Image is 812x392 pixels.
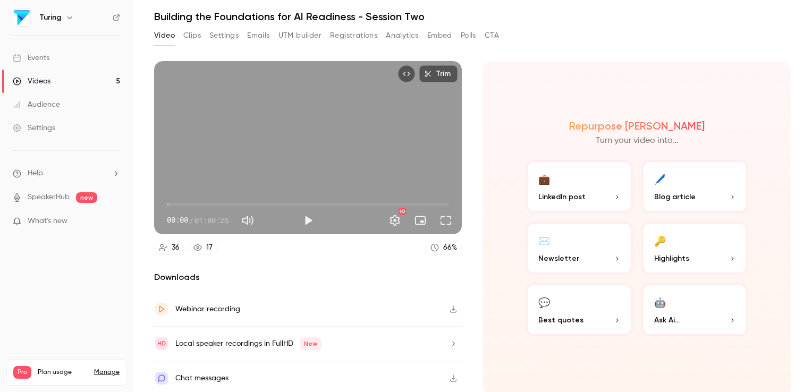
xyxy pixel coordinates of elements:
span: Help [28,168,43,179]
div: 🤖 [654,294,666,310]
h1: Building the Foundations for AI Readiness - Session Two [154,10,791,23]
button: Polls [461,27,476,44]
span: Newsletter [538,253,579,264]
div: Videos [13,76,50,87]
button: Embed [427,27,452,44]
a: 36 [154,241,184,255]
div: Webinar recording [175,303,240,316]
span: What's new [28,216,67,227]
button: 🖊️Blog article [641,160,749,213]
h6: Turing [39,12,61,23]
span: Best quotes [538,314,583,326]
button: 💼LinkedIn post [526,160,633,213]
h2: Downloads [154,271,462,284]
div: Chat messages [175,372,229,385]
button: Analytics [386,27,419,44]
button: Emails [247,27,269,44]
button: 🤖Ask Ai... [641,283,749,336]
div: Audience [13,99,60,110]
span: / [189,215,193,226]
a: SpeakerHub [28,192,70,203]
div: 💼 [538,171,550,187]
iframe: Noticeable Trigger [107,217,120,226]
div: 🖊️ [654,171,666,187]
div: Events [13,53,49,63]
span: Ask Ai... [654,314,680,326]
div: 🔑 [654,232,666,249]
span: 00:00 [167,215,188,226]
h2: Repurpose [PERSON_NAME] [569,120,705,132]
span: New [300,337,322,350]
span: new [76,192,97,203]
button: CTA [485,27,499,44]
li: help-dropdown-opener [13,168,120,179]
div: 00:00 [167,215,229,226]
div: HD [399,208,406,215]
span: Highlights [654,253,689,264]
span: Blog article [654,191,696,202]
button: Trim [419,65,458,82]
button: Full screen [435,210,456,231]
button: 💬Best quotes [526,283,633,336]
button: Registrations [330,27,377,44]
div: ✉️ [538,232,550,249]
button: Play [298,210,319,231]
button: UTM builder [278,27,322,44]
span: Pro [13,366,31,379]
div: 36 [172,242,180,253]
button: ✉️Newsletter [526,221,633,275]
a: Manage [94,368,120,377]
p: Turn your video into... [596,134,679,147]
button: Settings [384,210,405,231]
button: Settings [209,27,239,44]
div: 💬 [538,294,550,310]
div: 66 % [443,242,457,253]
a: 66% [426,241,462,255]
button: 🔑Highlights [641,221,749,275]
span: LinkedIn post [538,191,586,202]
div: Local speaker recordings in FullHD [175,337,322,350]
button: Video [154,27,175,44]
button: Embed video [398,65,415,82]
img: Turing [13,9,30,26]
div: Settings [13,123,55,133]
span: Plan usage [38,368,88,377]
a: 17 [189,241,217,255]
div: 17 [206,242,213,253]
span: 01:00:25 [194,215,229,226]
button: Turn on miniplayer [410,210,431,231]
button: Clips [183,27,201,44]
button: Mute [237,210,258,231]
